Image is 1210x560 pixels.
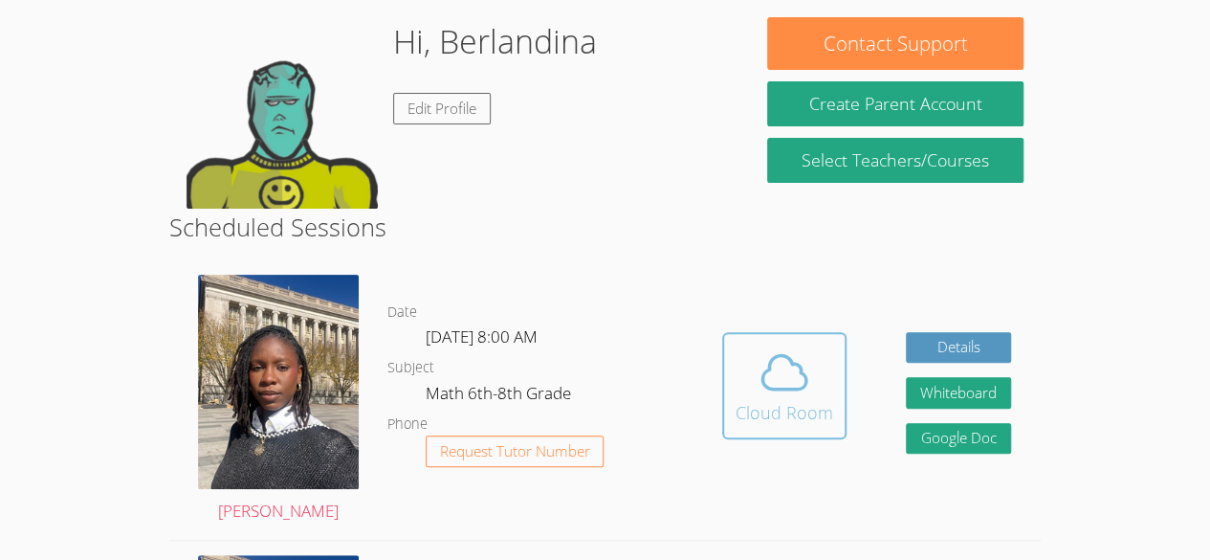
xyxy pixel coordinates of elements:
[736,399,833,426] div: Cloud Room
[426,325,538,347] span: [DATE] 8:00 AM
[722,332,847,439] button: Cloud Room
[426,380,575,413] dd: Math 6th-8th Grade
[198,275,359,525] a: [PERSON_NAME]
[767,17,1023,70] button: Contact Support
[906,377,1011,409] button: Whiteboard
[440,444,590,459] span: Request Tutor Number
[393,17,597,66] h1: Hi, Berlandina
[387,301,417,325] dt: Date
[387,413,428,437] dt: Phone
[393,93,491,124] a: Edit Profile
[198,275,359,489] img: IMG_8183.jpeg
[906,423,1011,455] a: Google Doc
[187,17,378,209] img: default.png
[906,332,1011,364] a: Details
[169,209,1041,245] h2: Scheduled Sessions
[767,81,1023,126] button: Create Parent Account
[767,138,1023,183] a: Select Teachers/Courses
[387,356,434,380] dt: Subject
[426,436,605,467] button: Request Tutor Number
